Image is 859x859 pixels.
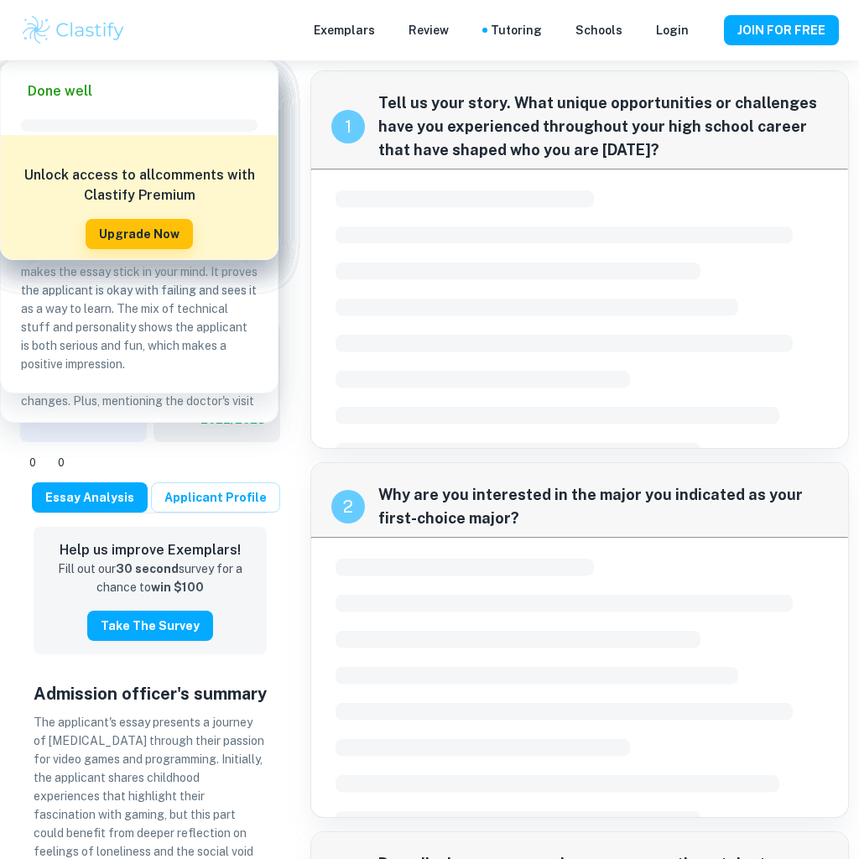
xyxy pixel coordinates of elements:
[9,165,269,206] h6: Unlock access to all comments with Clastify Premium
[575,21,622,39] a: Schools
[151,580,204,594] strong: win $100
[20,449,45,476] div: Like
[331,110,365,143] div: recipe
[47,560,253,597] p: Fill out our survey for a chance to
[378,483,828,530] span: Why are you interested in the major you indicated as your first-choice major?
[20,455,45,471] span: 0
[47,540,253,560] h6: Help us improve Exemplars!
[20,13,127,47] img: Clastify logo
[86,219,193,249] button: Upgrade Now
[34,681,267,706] h5: Admission officer's summary
[49,449,74,476] div: Dislike
[378,91,828,162] span: Tell us your story. What unique opportunities or challenges have you experienced throughout your ...
[49,455,74,471] span: 0
[116,562,179,575] strong: 30 second
[331,490,365,523] div: recipe
[314,21,375,39] p: Exemplars
[409,21,449,39] p: Review
[702,26,711,34] button: Help and Feedback
[87,611,213,641] button: Take the Survey
[32,482,148,513] button: Essay Analysis
[724,15,839,45] button: JOIN FOR FREE
[28,81,92,102] h6: Done well
[151,482,280,513] a: Applicant Profile
[656,21,689,39] a: Login
[491,21,542,39] a: Tutoring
